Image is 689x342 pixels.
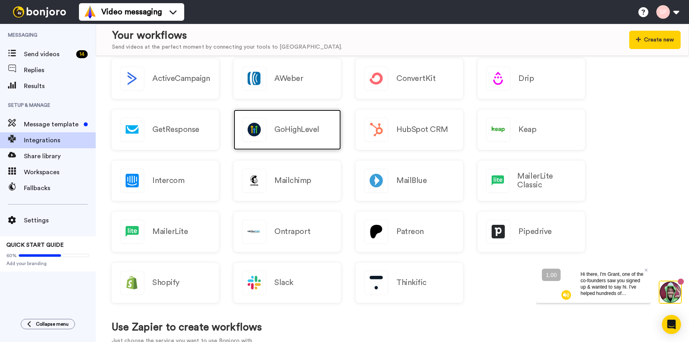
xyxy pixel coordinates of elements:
[274,125,319,134] h2: GoHighLevel
[24,65,96,75] span: Replies
[24,183,96,193] span: Fallbacks
[24,49,73,59] span: Send videos
[22,46,28,53] img: tab_domain_overview_orange.svg
[364,67,388,90] img: logo_convertkit.svg
[486,118,510,142] img: logo_keap.svg
[478,110,585,150] a: Keap
[518,125,536,134] h2: Keap
[478,161,585,201] a: MailerLite Classic
[13,13,19,19] img: logo_orange.svg
[152,227,188,236] h2: MailerLite
[356,263,463,303] a: Thinkific
[88,47,134,52] div: Keywords by Traffic
[396,74,435,83] h2: ConvertKit
[24,136,96,145] span: Integrations
[120,271,144,295] img: logo_shopify.svg
[396,278,427,287] h2: Thinkific
[24,81,96,91] span: Results
[396,227,424,236] h2: Patreon
[84,6,96,18] img: vm-color.svg
[274,278,293,287] h2: Slack
[629,31,681,49] button: Create new
[6,260,89,267] span: Add your branding
[234,263,341,303] a: Slack
[101,6,162,18] span: Video messaging
[112,59,219,99] button: ActiveCampaign
[120,169,144,193] img: logo_intercom.svg
[234,59,341,99] a: AWeber
[1,2,22,23] img: 3183ab3e-59ed-45f6-af1c-10226f767056-1659068401.jpg
[518,227,552,236] h2: Pipedrive
[364,271,388,295] img: logo_thinkific.svg
[242,220,266,244] img: logo_ontraport.svg
[21,21,88,27] div: Domain: [DOMAIN_NAME]
[356,161,463,201] a: MailBlue
[242,118,266,142] img: logo_gohighlevel.png
[356,59,463,99] a: ConvertKit
[6,252,17,259] span: 60%
[24,120,81,129] span: Message template
[364,220,388,244] img: logo_patreon.svg
[120,118,144,142] img: logo_getresponse.svg
[112,161,219,201] a: Intercom
[234,110,341,150] a: GoHighLevel
[486,67,510,90] img: logo_drip.svg
[234,212,341,252] a: Ontraport
[517,172,577,189] h2: MailerLite Classic
[242,67,266,90] img: logo_aweber.svg
[274,227,311,236] h2: Ontraport
[22,13,39,19] div: v 4.0.25
[478,59,585,99] a: Drip
[120,67,144,90] img: logo_activecampaign.svg
[112,110,219,150] a: GetResponse
[152,176,184,185] h2: Intercom
[10,6,69,18] img: bj-logo-header-white.svg
[45,7,108,70] span: Hi there, I'm Grant, one of the co-founders saw you signed up & wanted to say hi. I've helped hun...
[486,169,509,193] img: logo_mailerlite.svg
[21,319,75,329] button: Collapse menu
[36,321,69,327] span: Collapse menu
[6,242,64,248] span: QUICK START GUIDE
[518,74,534,83] h2: Drip
[13,21,19,27] img: website_grey.svg
[112,43,342,51] div: Send videos at the perfect moment by connecting your tools to [GEOGRAPHIC_DATA].
[120,220,144,244] img: logo_mailerlite.svg
[478,212,585,252] a: Pipedrive
[662,315,681,334] div: Open Intercom Messenger
[242,271,266,295] img: logo_slack.svg
[79,46,86,53] img: tab_keywords_by_traffic_grey.svg
[24,151,96,161] span: Share library
[112,263,219,303] a: Shopify
[26,26,35,35] img: mute-white.svg
[30,47,71,52] div: Domain Overview
[24,216,96,225] span: Settings
[76,50,88,58] div: 14
[396,176,427,185] h2: MailBlue
[486,220,510,244] img: logo_pipedrive.png
[242,169,266,193] img: logo_mailchimp.svg
[112,28,342,43] div: Your workflows
[356,110,463,150] a: HubSpot CRM
[152,74,210,83] h2: ActiveCampaign
[356,212,463,252] a: Patreon
[112,322,262,333] h1: Use Zapier to create workflows
[396,125,448,134] h2: HubSpot CRM
[152,125,199,134] h2: GetResponse
[24,167,96,177] span: Workspaces
[364,169,388,193] img: logo_mailblue.png
[274,176,311,185] h2: Mailchimp
[274,74,303,83] h2: AWeber
[234,161,341,201] a: Mailchimp
[364,118,388,142] img: logo_hubspot.svg
[152,278,179,287] h2: Shopify
[112,212,219,252] a: MailerLite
